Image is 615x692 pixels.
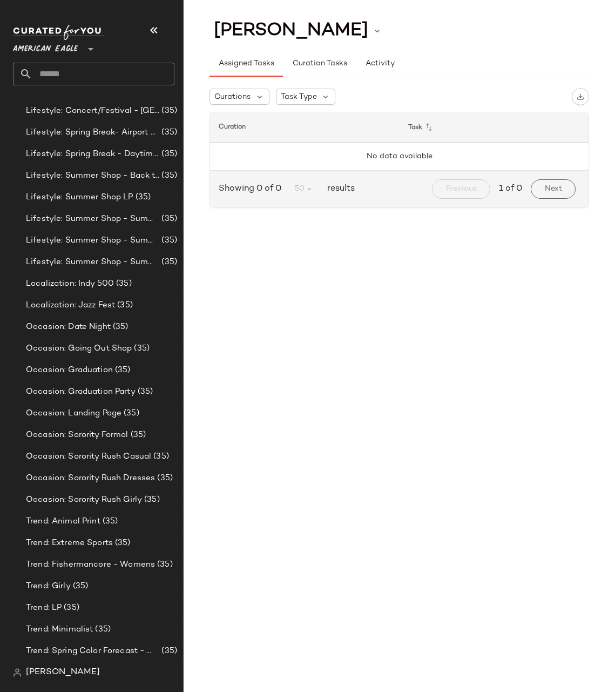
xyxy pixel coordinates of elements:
[26,451,151,463] span: Occasion: Sorority Rush Casual
[155,559,173,571] span: (35)
[155,472,173,485] span: (35)
[26,364,113,377] span: Occasion: Graduation
[210,112,400,143] th: Curation
[323,183,355,196] span: results
[26,170,159,182] span: Lifestyle: Summer Shop - Back to School Essentials
[159,234,177,247] span: (35)
[132,342,150,355] span: (35)
[26,126,159,139] span: Lifestyle: Spring Break- Airport Style
[26,342,132,355] span: Occasion: Going Out Shop
[26,256,159,268] span: Lifestyle: Summer Shop - Summer Study Sessions
[115,299,133,312] span: (35)
[113,364,131,377] span: (35)
[292,59,347,68] span: Curation Tasks
[531,179,576,199] button: Next
[26,213,159,225] span: Lifestyle: Summer Shop - Summer Abroad
[129,429,146,441] span: (35)
[26,386,136,398] span: Occasion: Graduation Party
[133,191,151,204] span: (35)
[93,623,111,636] span: (35)
[26,472,155,485] span: Occasion: Sorority Rush Dresses
[159,256,177,268] span: (35)
[26,515,100,528] span: Trend: Animal Print
[13,37,78,56] span: American Eagle
[365,59,395,68] span: Activity
[26,148,159,160] span: Lifestyle: Spring Break - Daytime Casual
[218,59,274,68] span: Assigned Tasks
[121,407,139,420] span: (35)
[26,580,71,593] span: Trend: Girly
[26,429,129,441] span: Occasion: Sorority Formal
[400,112,589,143] th: Task
[151,451,169,463] span: (35)
[26,623,93,636] span: Trend: Minimalist
[159,645,177,657] span: (35)
[26,278,114,290] span: Localization: Indy 500
[13,25,105,40] img: cfy_white_logo.C9jOOHJF.svg
[544,185,562,193] span: Next
[26,105,159,117] span: Lifestyle: Concert/Festival - [GEOGRAPHIC_DATA]
[499,183,522,196] span: 1 of 0
[159,170,177,182] span: (35)
[71,580,89,593] span: (35)
[214,21,368,41] span: [PERSON_NAME]
[113,537,131,549] span: (35)
[26,559,155,571] span: Trend: Fishermancore - Womens
[26,666,100,679] span: [PERSON_NAME]
[62,602,79,614] span: (35)
[26,234,159,247] span: Lifestyle: Summer Shop - Summer Internship
[159,105,177,117] span: (35)
[159,213,177,225] span: (35)
[210,143,589,171] td: No data available
[26,602,62,614] span: Trend: LP
[219,183,286,196] span: Showing 0 of 0
[214,91,251,103] span: Curations
[26,321,111,333] span: Occasion: Date Night
[577,93,584,100] img: svg%3e
[111,321,129,333] span: (35)
[114,278,132,290] span: (35)
[142,494,160,506] span: (35)
[13,668,22,677] img: svg%3e
[159,126,177,139] span: (35)
[159,148,177,160] span: (35)
[26,299,115,312] span: Localization: Jazz Fest
[26,407,121,420] span: Occasion: Landing Page
[100,515,118,528] span: (35)
[26,494,142,506] span: Occasion: Sorority Rush Girly
[26,645,159,657] span: Trend: Spring Color Forecast - Womens
[26,191,133,204] span: Lifestyle: Summer Shop LP
[281,91,317,103] span: Task Type
[136,386,153,398] span: (35)
[26,537,113,549] span: Trend: Extreme Sports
